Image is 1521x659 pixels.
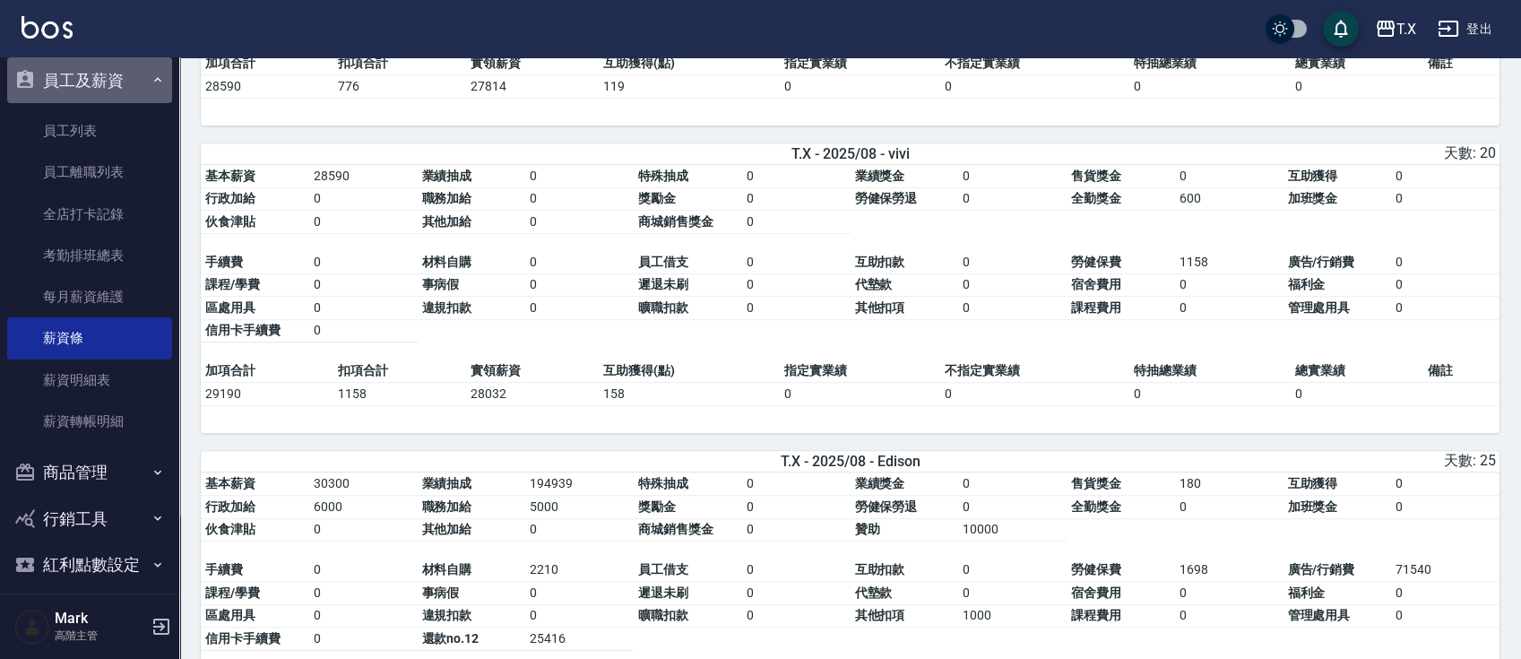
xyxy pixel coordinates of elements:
[958,273,1067,297] td: 0
[742,582,851,605] td: 0
[525,496,634,519] td: 5000
[422,255,472,269] span: 材料自購
[309,518,418,542] td: 0
[855,562,905,577] span: 互助扣款
[55,628,146,644] p: 高階主管
[1129,52,1290,75] td: 特抽總業績
[422,169,472,183] span: 業績抽成
[7,360,172,401] a: 薪資明細表
[742,559,851,582] td: 0
[7,194,172,235] a: 全店打卡記錄
[1430,13,1499,46] button: 登出
[201,360,333,383] td: 加項合計
[855,499,918,514] span: 勞健保勞退
[7,57,172,104] button: 員工及薪資
[1175,582,1283,605] td: 0
[742,297,851,320] td: 0
[309,559,418,582] td: 0
[205,631,281,646] span: 信用卡手續費
[1288,585,1326,600] span: 福利金
[309,582,418,605] td: 0
[780,74,940,98] td: 0
[1288,562,1355,577] span: 廣告/行銷費
[1423,360,1499,383] td: 備註
[599,52,780,75] td: 互助獲得(點)
[422,499,472,514] span: 職務加給
[1071,191,1121,205] span: 全勤獎金
[1288,608,1351,622] span: 管理處用具
[1291,52,1423,75] td: 總實業績
[422,277,460,291] span: 事病假
[780,360,940,383] td: 指定實業績
[1368,11,1423,48] button: T.X
[205,608,255,622] span: 區處用具
[638,562,688,577] span: 員工借支
[1391,473,1499,496] td: 0
[309,251,418,274] td: 0
[422,585,460,600] span: 事病假
[309,273,418,297] td: 0
[638,608,688,622] span: 曠職扣款
[742,518,851,542] td: 0
[1391,165,1499,188] td: 0
[466,383,599,406] td: 28032
[1175,165,1283,188] td: 0
[205,277,260,291] span: 課程/學費
[1391,251,1499,274] td: 0
[1071,476,1121,490] span: 售貨獎金
[1291,74,1423,98] td: 0
[855,608,905,622] span: 其他扣項
[422,191,472,205] span: 職務加給
[7,276,172,317] a: 每月薪資維護
[1323,11,1359,47] button: save
[422,214,472,229] span: 其他加給
[309,297,418,320] td: 0
[855,300,905,315] span: 其他扣項
[958,165,1067,188] td: 0
[525,628,634,651] td: 25416
[466,74,599,98] td: 27814
[205,585,260,600] span: 課程/學費
[1071,169,1121,183] span: 售貨獎金
[1175,187,1283,211] td: 600
[1071,562,1121,577] span: 勞健保費
[525,604,634,628] td: 0
[638,476,688,490] span: 特殊抽成
[1391,297,1499,320] td: 0
[1288,191,1338,205] span: 加班獎金
[958,518,1067,542] td: 10000
[422,300,472,315] span: 違規扣款
[1175,273,1283,297] td: 0
[1071,255,1121,269] span: 勞健保費
[958,604,1067,628] td: 1000
[958,473,1067,496] td: 0
[525,518,634,542] td: 0
[525,211,634,234] td: 0
[638,585,688,600] span: 遲退未刷
[7,110,172,152] a: 員工列表
[205,255,243,269] span: 手續費
[855,476,905,490] span: 業績獎金
[940,74,1129,98] td: 0
[309,604,418,628] td: 0
[1288,169,1338,183] span: 互助獲得
[855,277,893,291] span: 代墊款
[742,211,851,234] td: 0
[205,499,255,514] span: 行政加給
[7,588,172,635] button: 資料設定
[1175,251,1283,274] td: 1158
[205,214,255,229] span: 伙食津貼
[1396,18,1416,40] div: T.X
[525,273,634,297] td: 0
[1391,604,1499,628] td: 0
[1175,473,1283,496] td: 180
[958,496,1067,519] td: 0
[1288,300,1351,315] span: 管理處用具
[638,255,688,269] span: 員工借支
[7,401,172,442] a: 薪資轉帳明細
[201,383,333,406] td: 29190
[638,191,676,205] span: 獎勵金
[780,383,940,406] td: 0
[791,145,909,162] span: T.X - 2025/08 - vivi
[7,235,172,276] a: 考勤排班總表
